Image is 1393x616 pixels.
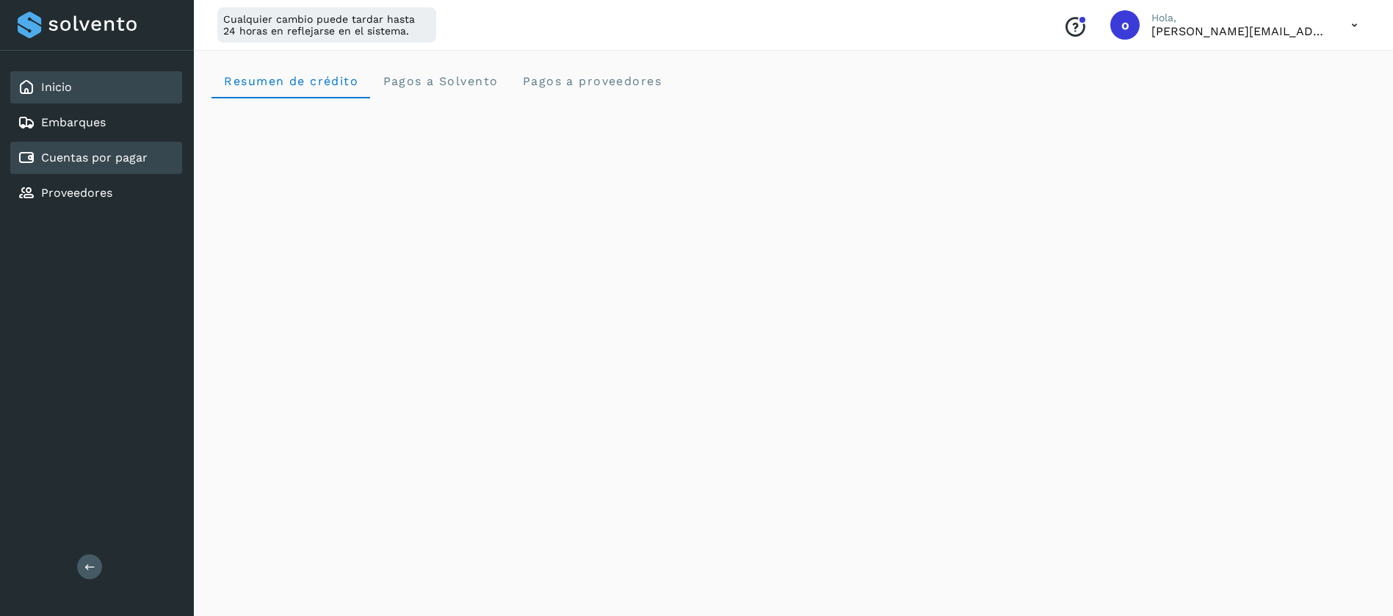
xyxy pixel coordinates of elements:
div: Embarques [10,106,182,139]
div: Inicio [10,71,182,104]
span: Resumen de crédito [223,74,358,88]
a: Embarques [41,115,106,129]
a: Cuentas por pagar [41,151,148,164]
div: Cuentas por pagar [10,142,182,174]
p: Hola, [1151,12,1328,24]
div: Proveedores [10,177,182,209]
a: Inicio [41,80,72,94]
p: obed.perez@clcsolutions.com.mx [1151,24,1328,38]
div: Cualquier cambio puede tardar hasta 24 horas en reflejarse en el sistema. [217,7,436,43]
span: Pagos a Solvento [382,74,498,88]
span: Pagos a proveedores [521,74,662,88]
a: Proveedores [41,186,112,200]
